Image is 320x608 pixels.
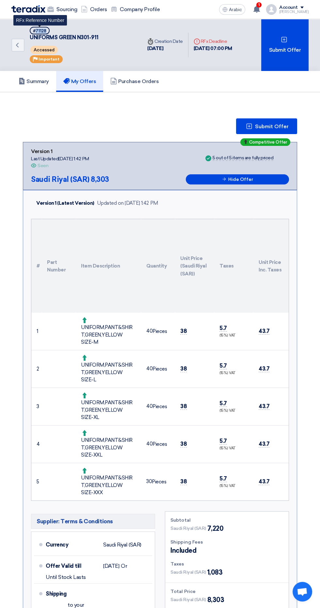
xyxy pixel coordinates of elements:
[170,526,206,531] font: Saudi Riyal (SAR)
[201,39,227,44] font: RFx Deadline
[259,403,269,409] font: 43.7
[146,328,152,334] font: 40
[47,259,66,273] font: Part Number
[219,325,227,331] font: 5.7
[152,366,167,372] font: Pieces
[97,200,158,206] font: Updated on [DATE] 1:42 PM
[81,324,133,345] font: UNIFORM,PANT&SHIRT,GREEN,YELLOW SIZE-M
[279,5,298,10] font: Account
[219,446,236,450] font: (15%) VAT
[259,365,269,372] font: 43.7
[46,574,86,580] font: Until Stock Lasts
[229,7,242,12] font: Arabic
[81,400,133,420] font: UNIFORM,PANT&SHIRT,GREEN,YELLOW SIZE-XL
[259,259,281,273] font: Unit Price Inc. Taxes
[81,263,120,269] font: Item Description
[147,45,163,51] font: [DATE]
[37,518,113,525] font: Supplier: Terms & Conditions
[279,10,309,14] font: [PERSON_NAME]
[31,175,89,184] font: Saudi Riyal (SAR)
[249,140,287,145] font: Competitive Offer
[120,6,160,12] font: Company Profile
[180,328,187,334] font: 38
[37,479,39,485] font: 5
[266,4,277,15] img: profile_test.png
[152,404,167,409] font: Pieces
[39,57,59,61] font: Important
[46,591,66,597] font: Shipping
[228,177,253,182] font: Hide Offer
[146,478,152,484] font: 30
[146,403,152,409] font: 40
[118,78,159,84] font: Purchase Orders
[213,155,273,161] font: 5 out of 5 items are fully priced
[236,118,297,134] button: Submit Offer
[79,2,109,17] a: Orders
[194,45,232,51] font: [DATE] 07:00 PM
[170,589,196,594] font: Total Price
[30,27,134,41] h5: UNIFORMS GREEN N301-911
[259,328,269,334] font: 43.7
[37,366,39,372] font: 2
[13,15,67,26] div: RFx Reference Number
[56,71,104,92] a: My Offers
[30,34,99,41] font: UNIFORMS GREEN N301-911
[71,78,96,84] font: My Offers
[269,47,301,53] font: Submit Offer
[31,148,53,154] font: Version 1
[26,78,49,84] font: Summary
[207,568,223,576] font: 1,083
[56,6,77,12] font: Sourcing
[219,475,227,482] font: 5.7
[33,28,46,33] font: #71128
[186,174,289,184] button: Hide Offer
[46,563,81,569] font: Offer Valid till
[152,441,167,447] font: Pieces
[219,408,236,413] font: (15%) VAT
[170,547,196,554] font: Included
[219,484,236,488] font: (15%) VAT
[146,366,152,372] font: 40
[103,542,141,548] font: Saudi Riyal (SAR)
[91,175,109,184] font: 8,303
[170,561,184,567] font: Taxes
[36,200,94,206] font: Version 1 (Latest Version)
[207,596,224,604] font: 8,303
[170,517,191,523] font: Subtotal
[170,569,206,575] font: Saudi Riyal (SAR)
[81,362,133,383] font: UNIFORM,PANT&SHIRT,GREEN,YELLOW SIZE-L
[180,255,206,277] font: Unit Price (Saudi Riyal (SAR))
[255,123,289,130] font: Submit Offer
[37,404,39,409] font: 3
[293,582,312,601] div: Open chat
[81,475,133,495] font: UNIFORM,PANT&SHIRT,GREEN,YELLOW SIZE-XXX
[219,4,245,15] button: Arabic
[37,328,38,334] font: 1
[219,362,227,369] font: 5.7
[180,478,187,485] font: 38
[90,6,107,12] font: Orders
[219,371,236,375] font: (15%) VAT
[170,597,206,602] font: Saudi Riyal (SAR)
[45,2,79,17] a: Sourcing
[11,71,56,92] a: Summary
[38,163,48,168] font: Seen
[180,403,187,409] font: 38
[219,438,227,444] font: 5.7
[81,437,133,458] font: UNIFORM,PANT&SHIRT,GREEN,YELLOW SIZE-XXL
[146,441,152,447] font: 40
[11,5,45,13] img: Teradix logo
[58,156,89,162] font: [DATE] 1:42 PM
[258,3,260,7] font: 1
[219,333,236,338] font: (15%) VAT
[152,328,167,334] font: Pieces
[154,39,183,44] font: Creation Date
[152,479,166,485] font: Pieces
[180,365,187,372] font: 38
[180,441,187,447] font: 38
[34,48,55,53] font: Accessed
[121,563,127,569] font: Or
[37,263,40,269] font: #
[207,525,224,532] font: 7,220
[37,441,40,447] font: 4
